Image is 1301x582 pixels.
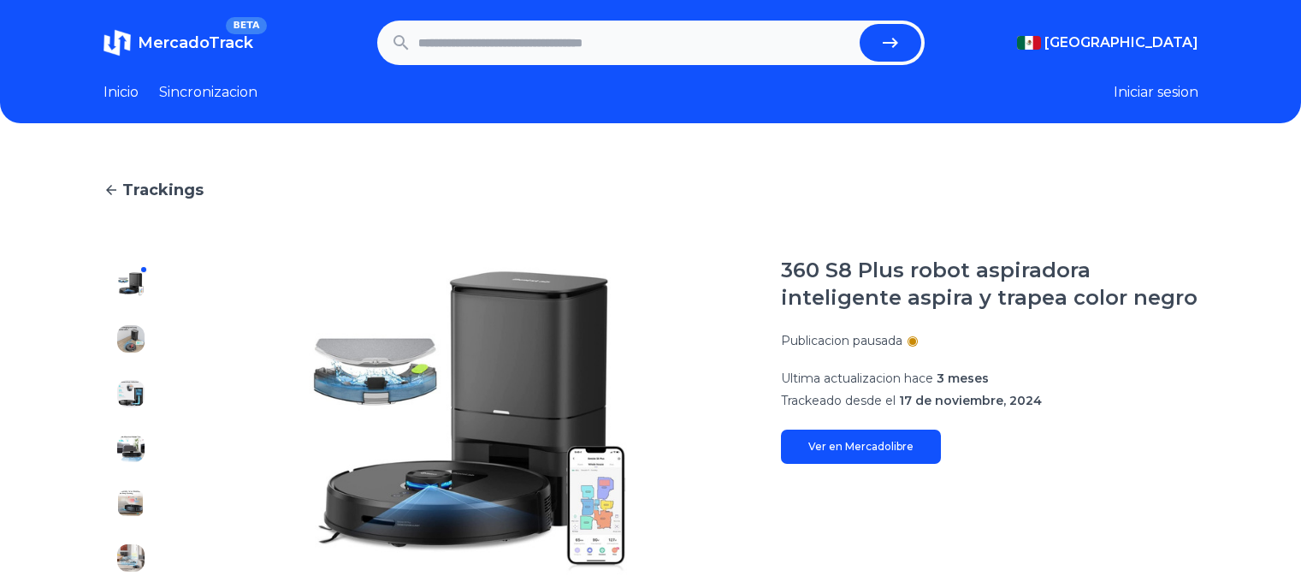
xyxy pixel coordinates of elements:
span: Trackings [122,178,204,202]
a: Sincronizacion [159,82,257,103]
img: 360 S8 Plus robot aspiradora inteligente aspira y trapea color negro [117,380,145,407]
img: 360 S8 Plus robot aspiradora inteligente aspira y trapea color negro [117,544,145,572]
img: MercadoTrack [103,29,131,56]
span: Ultima actualizacion hace [781,371,933,386]
a: Trackings [103,178,1198,202]
button: [GEOGRAPHIC_DATA] [1017,33,1198,53]
img: 360 S8 Plus robot aspiradora inteligente aspira y trapea color negro [117,435,145,462]
img: 360 S8 Plus robot aspiradora inteligente aspira y trapea color negro [117,270,145,298]
span: MercadoTrack [138,33,253,52]
a: MercadoTrackBETA [103,29,253,56]
span: BETA [226,17,266,34]
p: Publicacion pausada [781,332,902,349]
a: Ver en Mercadolibre [781,430,941,464]
span: [GEOGRAPHIC_DATA] [1044,33,1198,53]
button: Iniciar sesion [1114,82,1198,103]
span: 17 de noviembre, 2024 [899,393,1042,408]
span: Trackeado desde el [781,393,896,408]
a: Inicio [103,82,139,103]
h1: 360 S8 Plus robot aspiradora inteligente aspira y trapea color negro [781,257,1198,312]
img: 360 S8 Plus robot aspiradora inteligente aspira y trapea color negro [117,325,145,353]
span: 3 meses [937,371,989,386]
img: 360 S8 Plus robot aspiradora inteligente aspira y trapea color negro [117,490,145,517]
img: Mexico [1017,36,1041,50]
